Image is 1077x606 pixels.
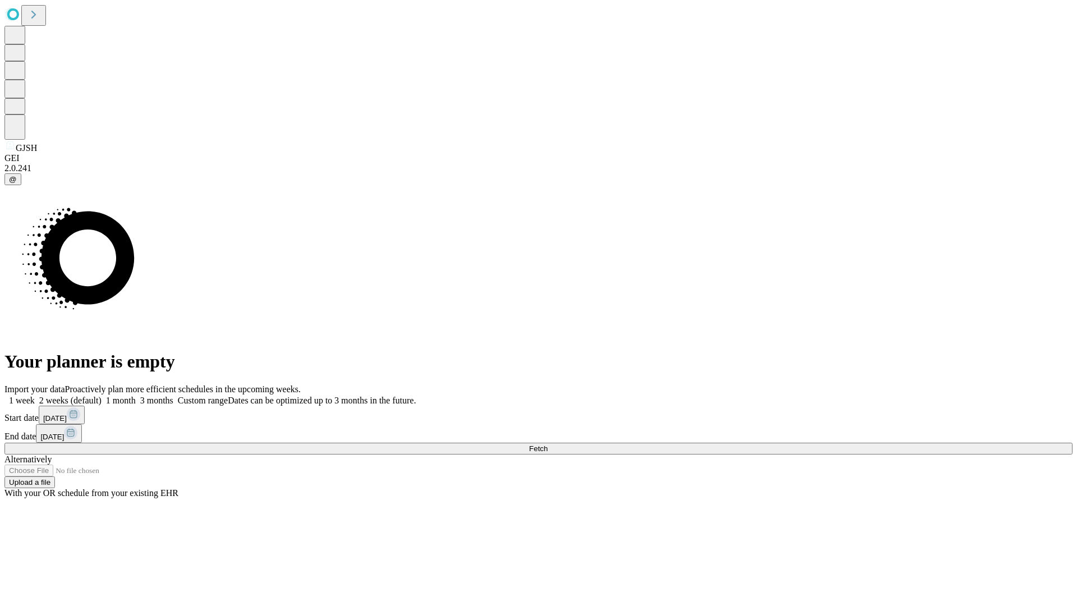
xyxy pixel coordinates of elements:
span: With your OR schedule from your existing EHR [4,488,178,498]
span: Custom range [178,396,228,405]
button: [DATE] [39,406,85,424]
span: Import your data [4,384,65,394]
span: Dates can be optimized up to 3 months in the future. [228,396,416,405]
span: Proactively plan more efficient schedules in the upcoming weeks. [65,384,301,394]
span: 2 weeks (default) [39,396,102,405]
button: @ [4,173,21,185]
div: 2.0.241 [4,163,1073,173]
span: 3 months [140,396,173,405]
button: [DATE] [36,424,82,443]
span: Fetch [529,444,547,453]
span: [DATE] [40,433,64,441]
span: 1 week [9,396,35,405]
button: Upload a file [4,476,55,488]
span: GJSH [16,143,37,153]
h1: Your planner is empty [4,351,1073,372]
div: End date [4,424,1073,443]
button: Fetch [4,443,1073,454]
span: 1 month [106,396,136,405]
span: Alternatively [4,454,52,464]
span: @ [9,175,17,183]
span: [DATE] [43,414,67,423]
div: GEI [4,153,1073,163]
div: Start date [4,406,1073,424]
